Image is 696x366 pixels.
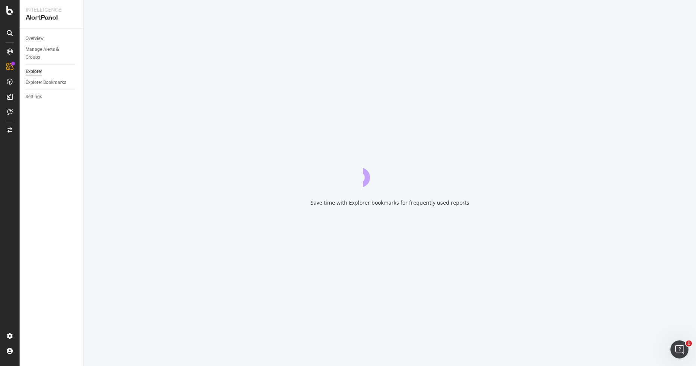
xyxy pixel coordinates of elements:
[26,35,78,43] a: Overview
[26,79,78,87] a: Explorer Bookmarks
[363,160,417,187] div: animation
[26,79,66,87] div: Explorer Bookmarks
[26,93,42,101] div: Settings
[26,46,71,61] div: Manage Alerts & Groups
[26,68,78,76] a: Explorer
[26,35,44,43] div: Overview
[26,14,77,22] div: AlertPanel
[311,199,469,207] div: Save time with Explorer bookmarks for frequently used reports
[686,340,692,346] span: 1
[26,6,77,14] div: Intelligence
[26,68,42,76] div: Explorer
[670,340,688,358] iframe: Intercom live chat
[26,93,78,101] a: Settings
[26,46,78,61] a: Manage Alerts & Groups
